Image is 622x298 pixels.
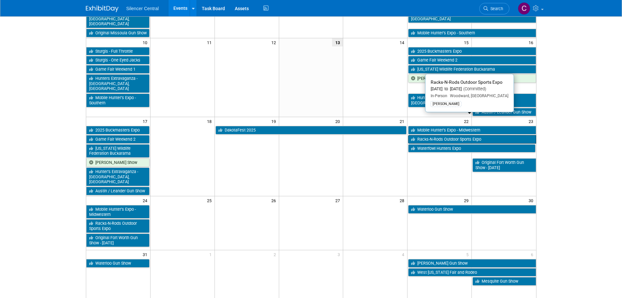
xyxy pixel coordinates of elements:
span: 2 [273,250,279,258]
a: Austin / Leander Gun Show [86,187,150,195]
a: 2025 Buckmasters Expo [86,126,150,134]
span: 16 [528,38,536,46]
a: [US_STATE] Wildlife Federation Buckarama [408,65,536,74]
a: Search [479,3,509,14]
a: [PERSON_NAME] Show [86,158,150,167]
a: [PERSON_NAME] Gun Show [408,259,536,268]
span: Racks-N-Rods Outdoor Sports Expo [431,79,502,85]
span: 1 [209,250,215,258]
a: Game Fair Weekend 2 [408,56,536,64]
a: West [US_STATE] Fair and Rodeo [408,268,536,277]
span: Silencer Central [126,6,159,11]
a: [US_STATE] Wildlife Federation Buckarama [86,144,150,158]
span: In-Person [431,94,447,98]
div: [DATE] to [DATE] [431,86,508,92]
a: Mobile Hunter’s Expo - Southern [86,94,150,107]
a: Sturgis - One Eyed Jacks [86,56,150,64]
a: Racks-N-Rods Outdoor Sports Expo [408,135,536,144]
span: 18 [206,117,215,125]
a: Mobile Hunter’s Expo - Midwestern [86,205,150,219]
span: 14 [399,38,407,46]
a: Waterloo Gun Show [408,205,536,214]
span: 25 [206,196,215,204]
span: 30 [528,196,536,204]
a: Original Fort Worth Gun Show - [DATE] [86,234,150,247]
span: 20 [335,117,343,125]
span: Woodward, [GEOGRAPHIC_DATA] [447,94,508,98]
span: 22 [463,117,471,125]
span: 13 [332,38,343,46]
span: 28 [399,196,407,204]
span: 12 [271,38,279,46]
span: 17 [142,117,150,125]
span: 27 [335,196,343,204]
span: 29 [463,196,471,204]
div: [PERSON_NAME] [431,101,461,107]
a: Hunter’s Extravaganza - [GEOGRAPHIC_DATA], [GEOGRAPHIC_DATA] [86,167,150,186]
a: Original Fort Worth Gun Show - [DATE] [472,158,536,172]
a: Mobile Hunter’s Expo - Southern [408,29,536,37]
img: Cade Cox [518,2,530,15]
a: [PERSON_NAME] Show [408,74,536,83]
span: 19 [271,117,279,125]
a: Hunters Extravaganza - [GEOGRAPHIC_DATA], [GEOGRAPHIC_DATA] [86,9,150,28]
a: Game Fair Weekend 1 [86,65,150,74]
span: 21 [399,117,407,125]
a: Mesquite Gun Show [472,277,536,286]
a: Waterfowl Hunters Expo [408,144,535,153]
span: 26 [271,196,279,204]
a: Game Fair Weekend 2 [86,135,150,144]
span: 23 [528,117,536,125]
a: Racks-N-Rods Outdoor Sports Expo [86,219,150,233]
a: Sturgis - Full Throttle [86,47,150,56]
span: 4 [401,250,407,258]
img: ExhibitDay [86,6,119,12]
span: 10 [142,38,150,46]
a: Mobile Hunter’s Expo - Midwestern [408,126,536,134]
span: 15 [463,38,471,46]
span: 3 [337,250,343,258]
span: 31 [142,250,150,258]
a: Hunter’s Extravaganza - [GEOGRAPHIC_DATA], [GEOGRAPHIC_DATA] [408,94,536,107]
a: Original Missoula Gun Show [86,29,150,37]
span: 6 [530,250,536,258]
a: Waterloo Gun Show [86,259,150,268]
span: 24 [142,196,150,204]
a: Hunters Extravaganza - [GEOGRAPHIC_DATA], [GEOGRAPHIC_DATA] [86,74,150,93]
span: Search [488,6,503,11]
span: (Committed) [462,86,486,91]
a: 2025 Buckmasters Expo [408,47,536,56]
span: 11 [206,38,215,46]
a: DakotaFest 2025 [215,126,407,134]
span: 5 [466,250,471,258]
